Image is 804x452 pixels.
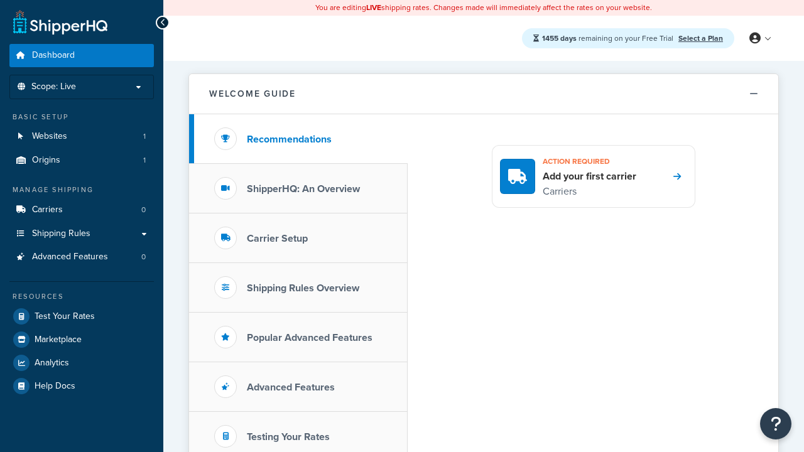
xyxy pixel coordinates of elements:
[35,335,82,345] span: Marketplace
[9,149,154,172] li: Origins
[189,74,778,114] button: Welcome Guide
[9,125,154,148] li: Websites
[143,131,146,142] span: 1
[32,50,75,61] span: Dashboard
[247,233,308,244] h3: Carrier Setup
[9,149,154,172] a: Origins1
[35,358,69,369] span: Analytics
[247,382,335,393] h3: Advanced Features
[9,185,154,195] div: Manage Shipping
[32,155,60,166] span: Origins
[9,222,154,245] a: Shipping Rules
[9,125,154,148] a: Websites1
[9,328,154,351] a: Marketplace
[9,245,154,269] li: Advanced Features
[9,245,154,269] a: Advanced Features0
[32,252,108,262] span: Advanced Features
[760,408,791,439] button: Open Resource Center
[141,252,146,262] span: 0
[9,198,154,222] li: Carriers
[9,352,154,374] a: Analytics
[543,169,636,183] h4: Add your first carrier
[141,205,146,215] span: 0
[247,332,372,343] h3: Popular Advanced Features
[209,89,296,99] h2: Welcome Guide
[247,134,332,145] h3: Recommendations
[9,198,154,222] a: Carriers0
[32,205,63,215] span: Carriers
[32,131,67,142] span: Websites
[143,155,146,166] span: 1
[247,282,359,294] h3: Shipping Rules Overview
[31,82,76,92] span: Scope: Live
[32,229,90,239] span: Shipping Rules
[35,381,75,392] span: Help Docs
[366,2,381,13] b: LIVE
[35,311,95,322] span: Test Your Rates
[542,33,577,44] strong: 1455 days
[9,112,154,122] div: Basic Setup
[542,33,675,44] span: remaining on your Free Trial
[9,44,154,67] a: Dashboard
[678,33,723,44] a: Select a Plan
[9,291,154,302] div: Resources
[247,183,360,195] h3: ShipperHQ: An Overview
[543,153,636,169] h3: Action required
[247,431,330,443] h3: Testing Your Rates
[543,183,636,200] p: Carriers
[9,375,154,397] a: Help Docs
[9,305,154,328] a: Test Your Rates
